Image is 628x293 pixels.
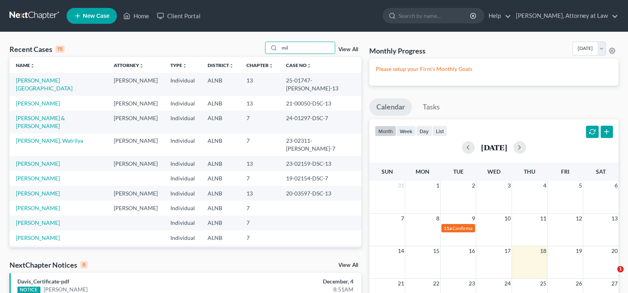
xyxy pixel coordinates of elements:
[596,168,606,175] span: Sat
[164,134,201,156] td: Individual
[578,181,583,190] span: 5
[17,278,69,285] a: Davis_Certificate-pdf
[487,168,500,175] span: Wed
[396,126,416,136] button: week
[201,111,240,133] td: ALNB
[201,171,240,186] td: ALNB
[164,201,201,215] td: Individual
[504,279,512,288] span: 24
[432,279,440,288] span: 22
[164,230,201,245] td: Individual
[164,96,201,111] td: Individual
[432,126,447,136] button: list
[16,100,60,107] a: [PERSON_NAME]
[201,245,240,268] td: ALNB
[539,246,547,256] span: 18
[539,279,547,288] span: 25
[182,63,187,68] i: unfold_more
[539,214,547,223] span: 11
[55,46,65,53] div: 15
[416,98,447,116] a: Tasks
[107,156,164,171] td: [PERSON_NAME]
[307,63,311,68] i: unfold_more
[240,111,280,133] td: 7
[170,62,187,68] a: Typeunfold_more
[338,262,358,268] a: View All
[30,63,35,68] i: unfold_more
[16,137,83,144] a: [PERSON_NAME], Watrilya
[601,266,620,285] iframe: Intercom live chat
[139,63,144,68] i: unfold_more
[240,230,280,245] td: 7
[16,219,60,226] a: [PERSON_NAME]
[107,201,164,215] td: [PERSON_NAME]
[481,143,507,151] h2: [DATE]
[269,63,273,68] i: unfold_more
[575,246,583,256] span: 19
[119,9,153,23] a: Home
[246,62,273,68] a: Chapterunfold_more
[435,181,440,190] span: 1
[512,9,618,23] a: [PERSON_NAME], Attorney at Law
[201,230,240,245] td: ALNB
[16,190,60,197] a: [PERSON_NAME]
[10,260,88,270] div: NextChapter Notices
[240,201,280,215] td: 7
[286,62,311,68] a: Case Nounfold_more
[107,111,164,133] td: [PERSON_NAME]
[201,134,240,156] td: ALNB
[107,96,164,111] td: [PERSON_NAME]
[279,42,335,54] input: Search by name...
[397,246,405,256] span: 14
[611,214,618,223] span: 13
[280,73,362,96] td: 25-01747-[PERSON_NAME]-13
[164,171,201,186] td: Individual
[524,168,535,175] span: Thu
[397,279,405,288] span: 21
[369,98,412,116] a: Calendar
[247,278,353,285] div: December, 4
[375,126,396,136] button: month
[280,96,362,111] td: 21-00050-DSC-13
[240,96,280,111] td: 13
[575,279,583,288] span: 26
[485,9,511,23] a: Help
[432,246,440,256] span: 15
[10,44,65,54] div: Recent Cases
[16,62,35,68] a: Nameunfold_more
[468,279,476,288] span: 23
[507,181,512,190] span: 3
[114,62,144,68] a: Attorneyunfold_more
[240,134,280,156] td: 7
[201,216,240,230] td: ALNB
[164,245,201,268] td: Individual
[80,261,88,268] div: 6
[504,246,512,256] span: 17
[164,186,201,201] td: Individual
[16,205,60,211] a: [PERSON_NAME]
[240,156,280,171] td: 13
[201,186,240,201] td: ALNB
[240,186,280,201] td: 13
[280,156,362,171] td: 23-02159-DSC-13
[376,65,612,73] p: Please setup your Firm's Monthly Goals
[614,181,618,190] span: 6
[542,181,547,190] span: 4
[201,73,240,96] td: ALNB
[201,201,240,215] td: ALNB
[435,214,440,223] span: 8
[164,216,201,230] td: Individual
[444,225,452,231] span: 11a
[229,63,234,68] i: unfold_more
[452,225,536,231] span: Confirmation Date for [PERSON_NAME]
[416,168,429,175] span: Mon
[153,9,204,23] a: Client Portal
[201,156,240,171] td: ALNB
[338,47,358,52] a: View All
[16,77,73,92] a: [PERSON_NAME][GEOGRAPHIC_DATA]
[240,245,280,268] td: 7
[107,186,164,201] td: [PERSON_NAME]
[16,234,60,241] a: [PERSON_NAME]
[453,168,464,175] span: Tue
[201,96,240,111] td: ALNB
